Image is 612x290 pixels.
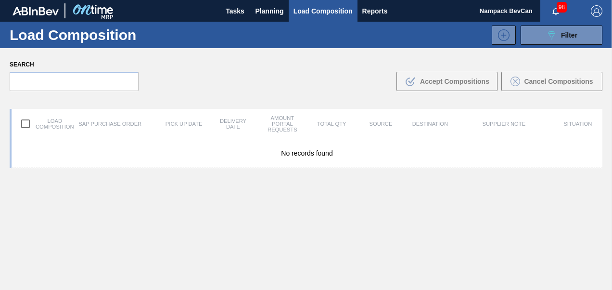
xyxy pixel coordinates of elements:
[557,2,567,13] span: 98
[362,5,388,17] span: Reports
[307,121,356,127] div: Total Qty
[455,121,553,127] div: Supplier Note
[10,29,155,40] h1: Load Composition
[293,5,353,17] span: Load Composition
[255,5,284,17] span: Planning
[13,7,59,15] img: TNhmsLtSVTkK8tSr43FrP2fwEKptu5GPRR3wAAAABJRU5ErkJggg==
[561,31,577,39] span: Filter
[10,58,139,72] label: Search
[487,26,516,45] div: New Load Composition
[501,72,602,91] button: Cancel Compositions
[225,5,246,17] span: Tasks
[420,78,489,85] span: Accept Compositions
[208,118,257,130] div: Delivery Date
[258,115,307,132] div: Amount Portal Requests
[356,121,405,127] div: Source
[406,121,455,127] div: Destination
[553,121,602,127] div: Situation
[159,121,208,127] div: Pick up Date
[521,26,602,45] button: Filter
[281,149,332,157] span: No records found
[524,78,593,85] span: Cancel Compositions
[396,72,497,91] button: Accept Compositions
[591,5,602,17] img: Logout
[12,114,61,134] div: Load composition
[61,121,159,127] div: SAP Purchase Order
[540,4,571,18] button: Notifications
